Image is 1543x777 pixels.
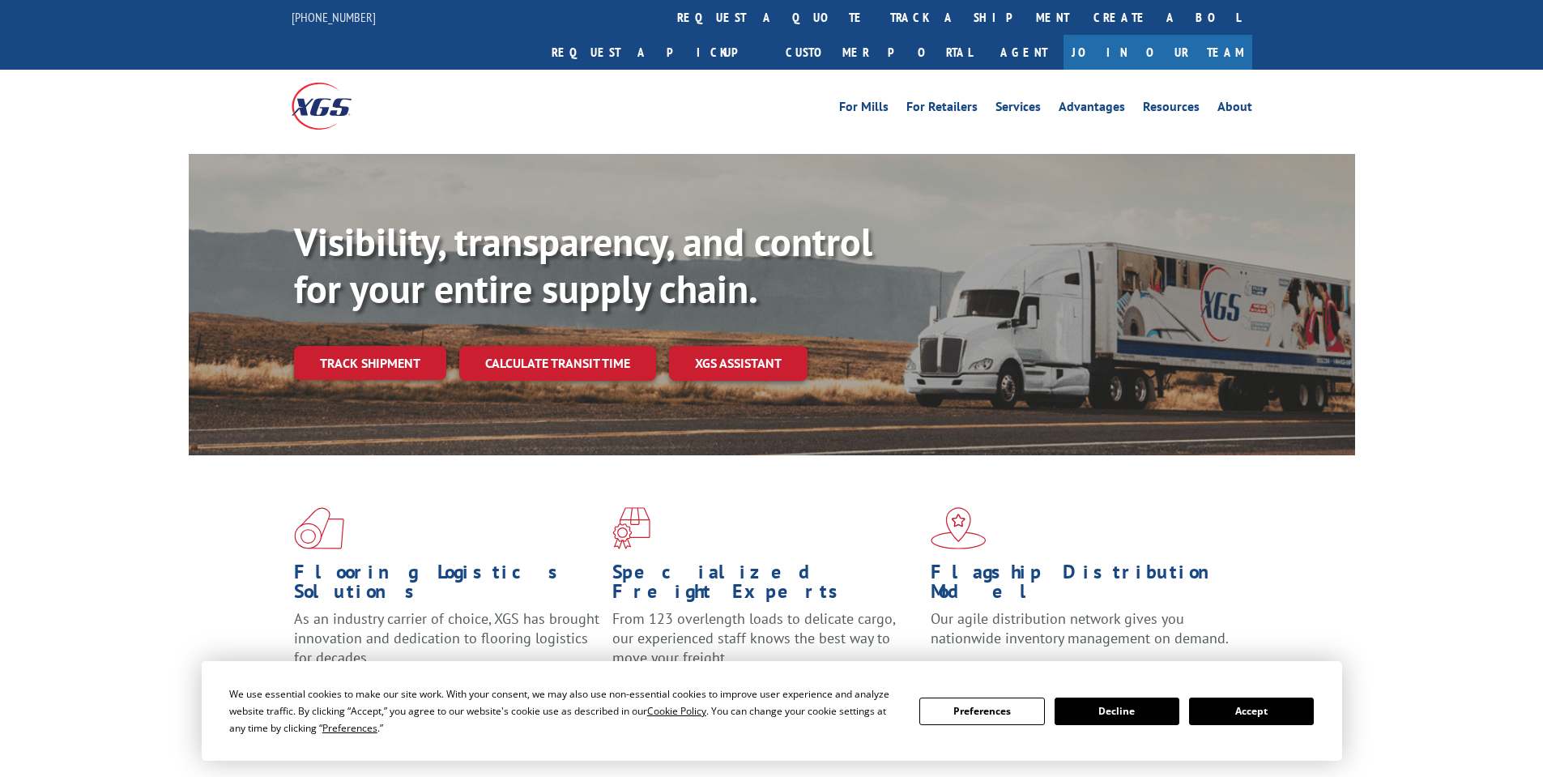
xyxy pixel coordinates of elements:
[906,100,978,118] a: For Retailers
[612,562,919,609] h1: Specialized Freight Experts
[1055,698,1179,725] button: Decline
[229,685,900,736] div: We use essential cookies to make our site work. With your consent, we may also use non-essential ...
[931,562,1237,609] h1: Flagship Distribution Model
[774,35,984,70] a: Customer Portal
[612,609,919,681] p: From 123 overlength loads to delicate cargo, our experienced staff knows the best way to move you...
[1059,100,1125,118] a: Advantages
[539,35,774,70] a: Request a pickup
[1063,35,1252,70] a: Join Our Team
[931,609,1229,647] span: Our agile distribution network gives you nationwide inventory management on demand.
[1189,698,1314,725] button: Accept
[984,35,1063,70] a: Agent
[294,346,446,380] a: Track shipment
[669,346,808,381] a: XGS ASSISTANT
[995,100,1041,118] a: Services
[294,216,872,314] b: Visibility, transparency, and control for your entire supply chain.
[322,721,377,735] span: Preferences
[1217,100,1252,118] a: About
[839,100,889,118] a: For Mills
[292,9,376,25] a: [PHONE_NUMBER]
[294,562,600,609] h1: Flooring Logistics Solutions
[294,507,344,549] img: xgs-icon-total-supply-chain-intelligence-red
[1143,100,1200,118] a: Resources
[919,698,1044,725] button: Preferences
[612,507,650,549] img: xgs-icon-focused-on-flooring-red
[647,704,706,718] span: Cookie Policy
[931,507,987,549] img: xgs-icon-flagship-distribution-model-red
[294,609,599,667] span: As an industry carrier of choice, XGS has brought innovation and dedication to flooring logistics...
[202,661,1342,761] div: Cookie Consent Prompt
[459,346,656,381] a: Calculate transit time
